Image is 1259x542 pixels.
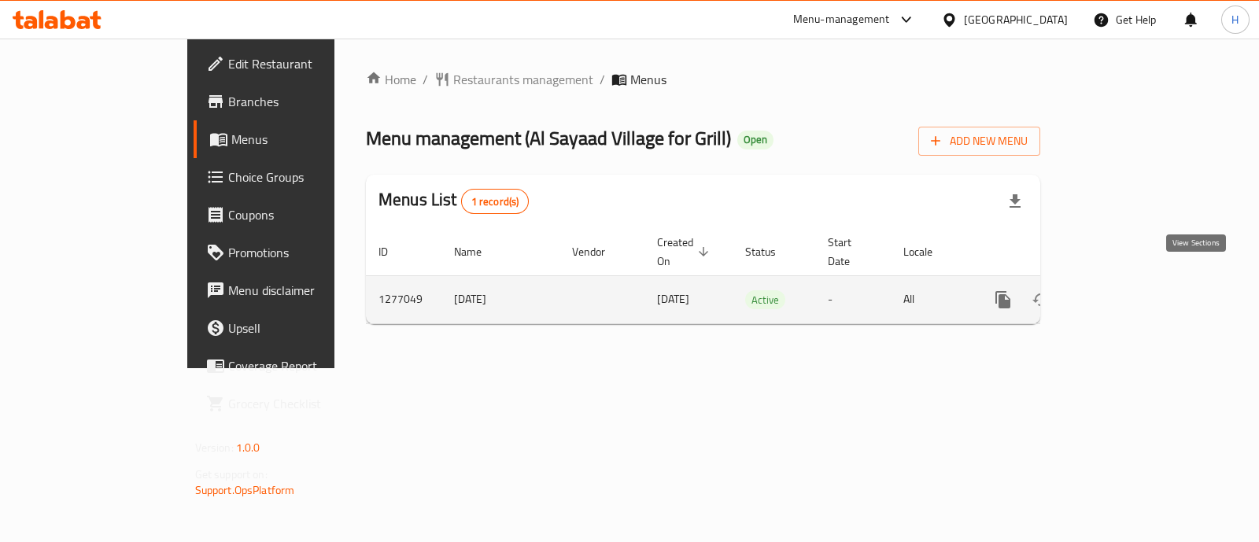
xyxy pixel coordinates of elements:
button: Change Status [1022,281,1060,319]
div: Open [737,131,773,149]
table: enhanced table [366,228,1148,324]
span: Grocery Checklist [228,394,385,413]
span: Restaurants management [453,70,593,89]
button: Add New Menu [918,127,1040,156]
span: Active [745,291,785,309]
th: Actions [972,228,1148,276]
span: Open [737,133,773,146]
span: Edit Restaurant [228,54,385,73]
span: 1 record(s) [462,194,529,209]
a: Promotions [194,234,397,271]
span: 1.0.0 [236,437,260,458]
span: Menu disclaimer [228,281,385,300]
a: Restaurants management [434,70,593,89]
span: ID [378,242,408,261]
span: Version: [195,437,234,458]
span: Choice Groups [228,168,385,186]
div: [GEOGRAPHIC_DATA] [964,11,1068,28]
a: Coupons [194,196,397,234]
div: Total records count [461,189,530,214]
div: Active [745,290,785,309]
a: Support.OpsPlatform [195,480,295,500]
span: [DATE] [657,289,689,309]
span: Locale [903,242,953,261]
span: Menu management ( Al Sayaad Village for Grill ) [366,120,731,156]
a: Choice Groups [194,158,397,196]
span: Promotions [228,243,385,262]
span: Upsell [228,319,385,337]
a: Branches [194,83,397,120]
span: Menus [630,70,666,89]
span: Status [745,242,796,261]
a: Menus [194,120,397,158]
span: Branches [228,92,385,111]
span: Coverage Report [228,356,385,375]
span: Coupons [228,205,385,224]
div: Menu-management [793,10,890,29]
a: Upsell [194,309,397,347]
span: Created On [657,233,714,271]
span: H [1231,11,1239,28]
span: Name [454,242,502,261]
span: Start Date [828,233,872,271]
li: / [600,70,605,89]
a: Coverage Report [194,347,397,385]
a: Grocery Checklist [194,385,397,422]
td: All [891,275,972,323]
button: more [984,281,1022,319]
td: [DATE] [441,275,559,323]
td: 1277049 [366,275,441,323]
div: Export file [996,183,1034,220]
span: Get support on: [195,464,268,485]
span: Add New Menu [931,131,1028,151]
nav: breadcrumb [366,70,1040,89]
h2: Menus List [378,188,529,214]
li: / [423,70,428,89]
span: Menus [231,130,385,149]
span: Vendor [572,242,626,261]
a: Edit Restaurant [194,45,397,83]
td: - [815,275,891,323]
a: Menu disclaimer [194,271,397,309]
